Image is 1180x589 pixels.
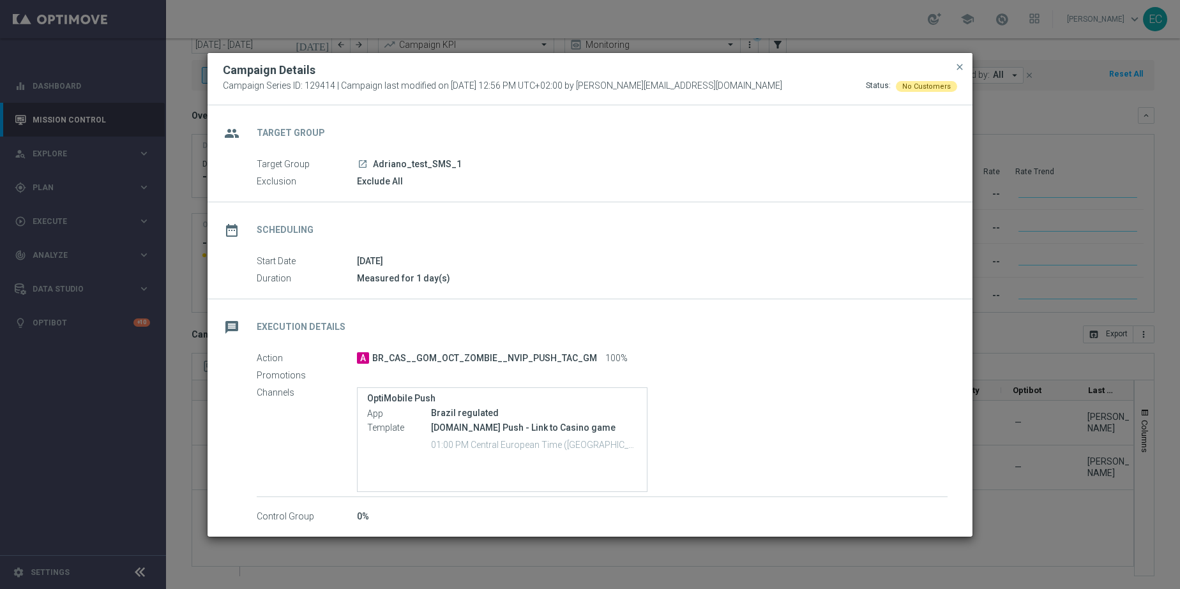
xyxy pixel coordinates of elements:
[896,80,957,91] colored-tag: No Customers
[902,82,951,91] span: No Customers
[223,80,782,92] span: Campaign Series ID: 129414 | Campaign last modified on [DATE] 12:56 PM UTC+02:00 by [PERSON_NAME]...
[357,255,948,267] div: [DATE]
[367,393,637,404] label: OptiMobile Push
[866,80,891,92] div: Status:
[431,422,637,433] p: [DOMAIN_NAME] Push - Link to Casino game
[257,159,357,170] label: Target Group
[357,272,948,285] div: Measured for 1 day(s)
[357,352,369,364] span: A
[257,176,357,188] label: Exclusion
[955,62,965,72] span: close
[220,316,243,339] i: message
[257,511,357,523] label: Control Group
[372,353,597,364] span: BR_CAS__GOM_OCT_ZOMBIE__NVIP_PUSH_TAC_GM
[257,321,345,333] h2: Execution Details
[357,175,948,188] div: Exclude All
[257,127,325,139] h2: Target Group
[431,438,637,451] p: 01:00 PM Central European Time (Budapest) (UTC +02:00)
[357,159,368,170] a: launch
[367,422,431,433] label: Template
[257,387,357,399] label: Channels
[220,122,243,145] i: group
[431,406,637,419] div: Brazil regulated
[358,159,368,169] i: launch
[257,370,357,382] label: Promotions
[367,408,431,419] label: App
[257,273,357,285] label: Duration
[257,353,357,364] label: Action
[223,63,315,78] h2: Campaign Details
[373,159,462,170] span: Adriano_test_SMS_1
[220,219,243,242] i: date_range
[257,224,314,236] h2: Scheduling
[605,353,628,364] span: 100%
[257,256,357,267] label: Start Date
[357,510,948,523] div: 0%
